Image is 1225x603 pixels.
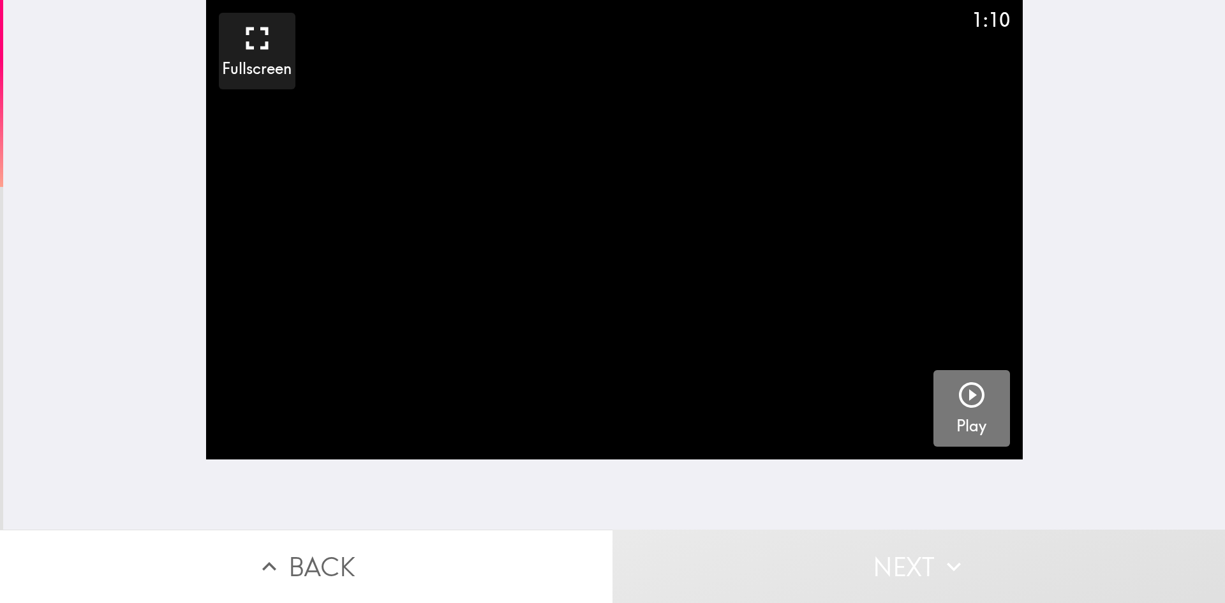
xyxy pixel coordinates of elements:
button: Play [933,370,1010,447]
h5: Play [956,415,986,437]
div: 1:10 [972,6,1010,33]
h5: Fullscreen [222,58,292,80]
button: Fullscreen [219,13,295,89]
button: Next [612,530,1225,603]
